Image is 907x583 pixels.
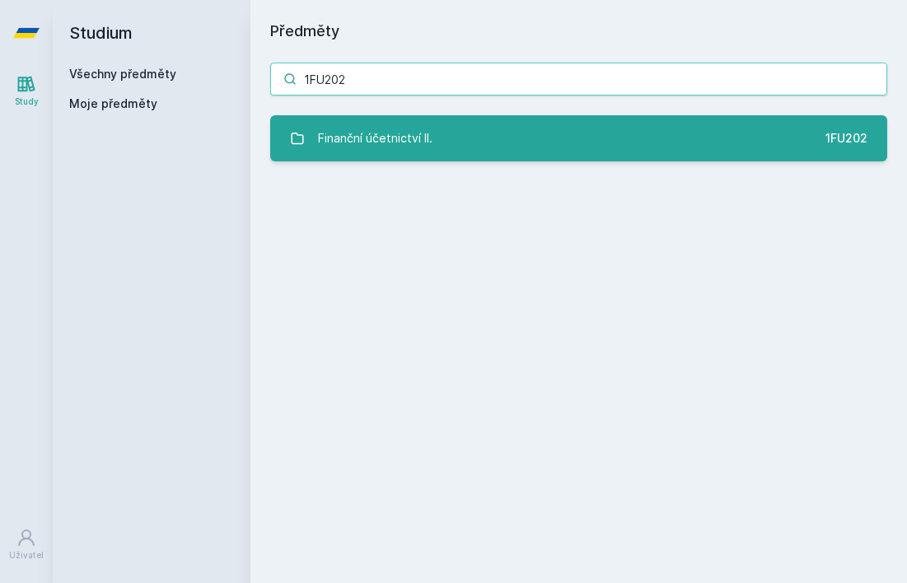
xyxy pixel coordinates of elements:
[3,520,49,570] a: Uživatel
[69,67,176,81] a: Všechny předměty
[825,130,867,147] div: 1FU202
[270,20,887,43] h1: Předměty
[69,96,157,112] span: Moje předměty
[15,96,39,108] div: Study
[270,63,887,96] input: Název nebo ident předmětu…
[318,122,432,155] div: Finanční účetnictví II.
[270,115,887,161] a: Finanční účetnictví II. 1FU202
[9,549,44,562] div: Uživatel
[3,66,49,116] a: Study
